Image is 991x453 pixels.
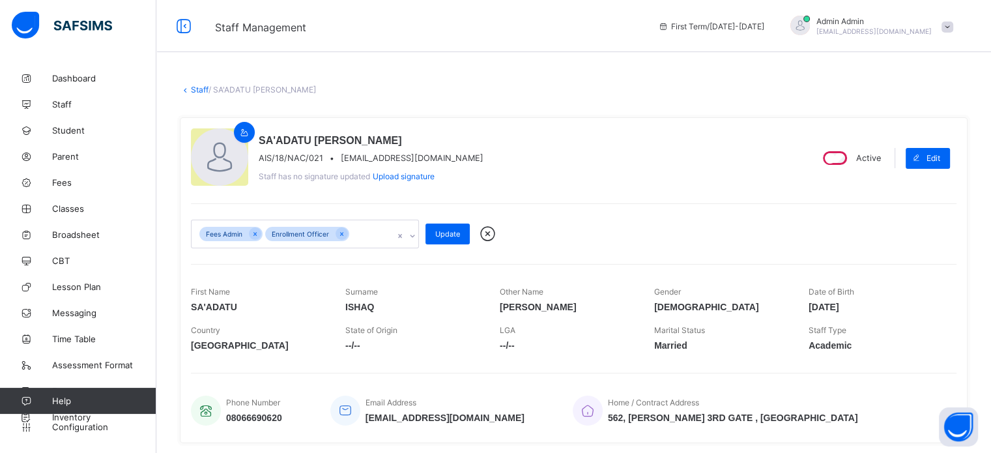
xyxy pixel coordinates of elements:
span: Date of Birth [809,287,854,297]
span: --/-- [345,340,480,351]
span: LGA [500,325,515,335]
span: Classes [52,203,156,214]
span: [DEMOGRAPHIC_DATA] [654,302,789,312]
span: ISHAQ [345,302,480,312]
span: Broadsheet [52,229,156,240]
span: CBT [52,256,156,266]
span: Admin Admin [816,16,932,26]
div: Enrollment Officer [265,227,336,242]
span: Update [435,229,460,239]
span: 562, [PERSON_NAME] 3RD GATE , [GEOGRAPHIC_DATA] [608,413,858,423]
span: Upload signature [373,171,435,181]
span: Surname [345,287,378,297]
button: Open asap [939,407,978,446]
span: Other Name [500,287,543,297]
span: Home / Contract Address [608,398,699,407]
div: Fees Admin [199,227,249,242]
span: Active [856,153,881,163]
span: [EMAIL_ADDRESS][DOMAIN_NAME] [366,413,524,423]
span: Messaging [52,308,156,318]
span: Academic [809,340,943,351]
span: [GEOGRAPHIC_DATA] [191,340,326,351]
span: Configuration [52,422,156,432]
span: Parent [52,151,156,162]
span: [EMAIL_ADDRESS][DOMAIN_NAME] [816,27,932,35]
span: Assessment Format [52,360,156,370]
span: Staff [52,99,156,110]
div: • [259,153,483,163]
span: Country [191,325,220,335]
span: Edit [926,153,940,163]
span: AIS/18/NAC/021 [259,153,323,163]
span: --/-- [500,340,635,351]
span: 08066690620 [226,413,282,423]
span: session/term information [658,22,764,31]
img: safsims [12,12,112,39]
div: AdminAdmin [777,16,960,37]
span: State of Origin [345,325,397,335]
span: Dashboard [52,73,156,83]
span: Student [52,125,156,136]
a: Staff [191,85,208,95]
span: Marital Status [654,325,705,335]
span: [DATE] [809,302,943,312]
span: Expenses [52,386,156,396]
span: First Name [191,287,230,297]
span: Email Address [366,398,416,407]
span: Gender [654,287,681,297]
span: SA'ADATU [191,302,326,312]
span: Fees [52,177,156,188]
span: Help [52,396,156,406]
span: Time Table [52,334,156,344]
span: / SA'ADATU [PERSON_NAME] [208,85,316,95]
span: Married [654,340,789,351]
span: [PERSON_NAME] [500,302,635,312]
span: SA'ADATU [PERSON_NAME] [259,135,483,147]
span: Staff Management [215,21,306,34]
span: Lesson Plan [52,282,156,292]
span: Staff Type [809,325,846,335]
span: Phone Number [226,398,280,407]
span: Staff has no signature updated [259,171,370,181]
span: [EMAIL_ADDRESS][DOMAIN_NAME] [341,153,483,163]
